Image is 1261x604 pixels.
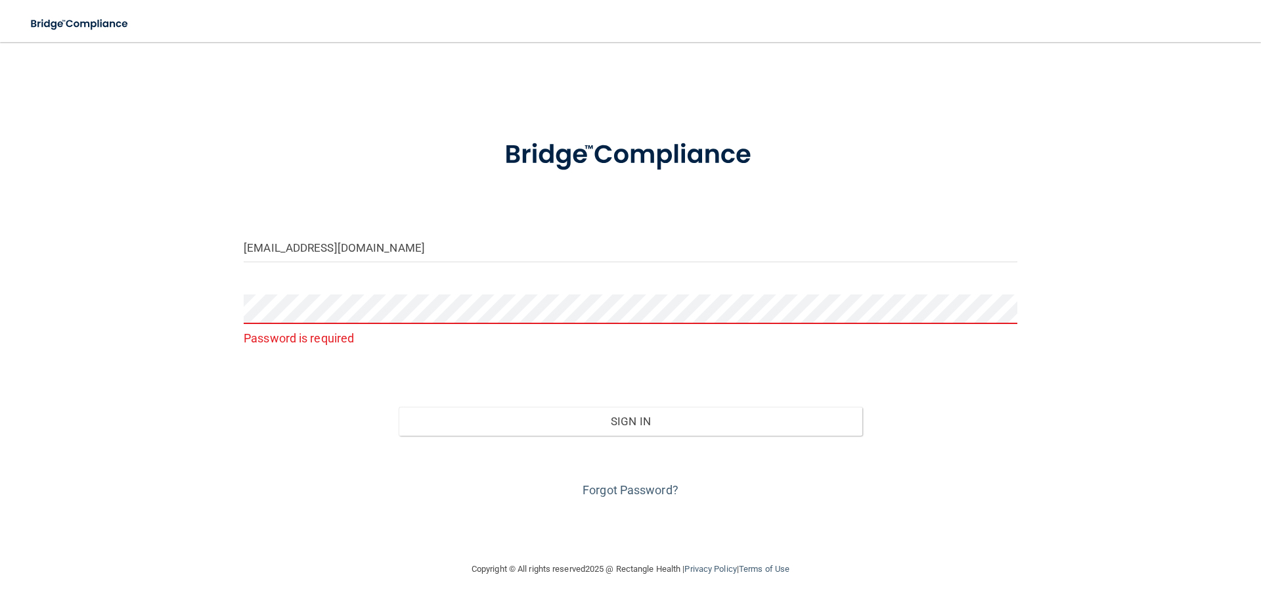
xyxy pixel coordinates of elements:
[20,11,141,37] img: bridge_compliance_login_screen.278c3ca4.svg
[244,233,1017,262] input: Email
[399,407,863,436] button: Sign In
[391,548,870,590] div: Copyright © All rights reserved 2025 @ Rectangle Health | |
[684,564,736,574] a: Privacy Policy
[583,483,678,497] a: Forgot Password?
[739,564,789,574] a: Terms of Use
[244,327,1017,349] p: Password is required
[477,121,784,189] img: bridge_compliance_login_screen.278c3ca4.svg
